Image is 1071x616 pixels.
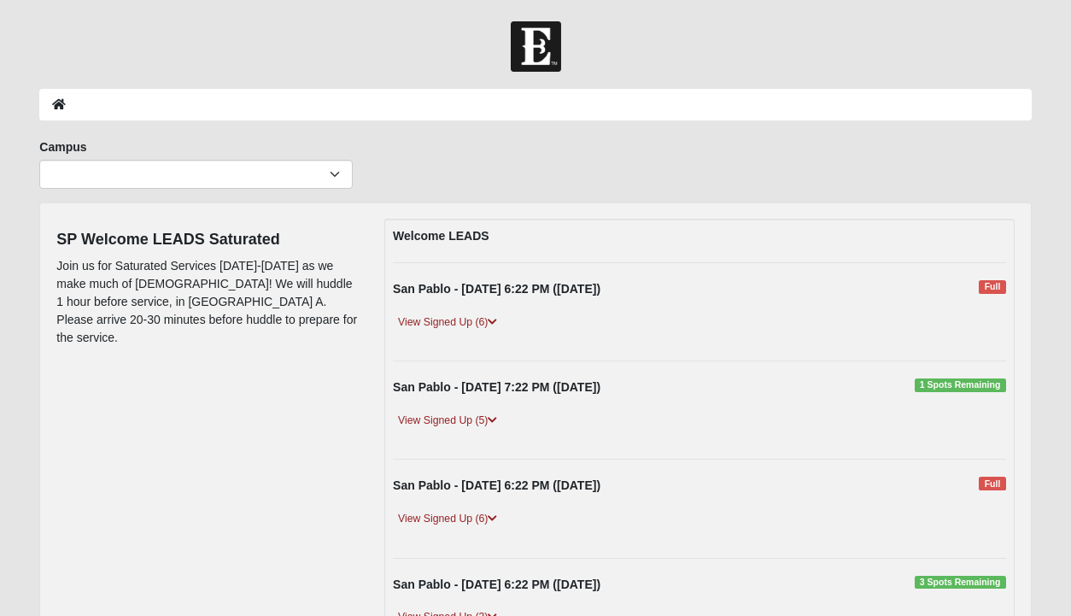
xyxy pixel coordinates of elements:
span: Full [979,280,1005,294]
p: Join us for Saturated Services [DATE]-[DATE] as we make much of [DEMOGRAPHIC_DATA]! We will huddl... [56,257,359,347]
strong: San Pablo - [DATE] 7:22 PM ([DATE]) [393,380,600,394]
strong: San Pablo - [DATE] 6:22 PM ([DATE]) [393,478,600,492]
a: View Signed Up (6) [393,510,502,528]
label: Campus [39,138,86,155]
span: 3 Spots Remaining [915,576,1006,590]
strong: San Pablo - [DATE] 6:22 PM ([DATE]) [393,282,600,296]
a: View Signed Up (6) [393,314,502,331]
strong: San Pablo - [DATE] 6:22 PM ([DATE]) [393,578,600,591]
img: Church of Eleven22 Logo [511,21,561,72]
h4: SP Welcome LEADS Saturated [56,231,359,249]
span: Full [979,477,1005,490]
span: 1 Spots Remaining [915,378,1006,392]
a: View Signed Up (5) [393,412,502,430]
strong: Welcome LEADS [393,229,489,243]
